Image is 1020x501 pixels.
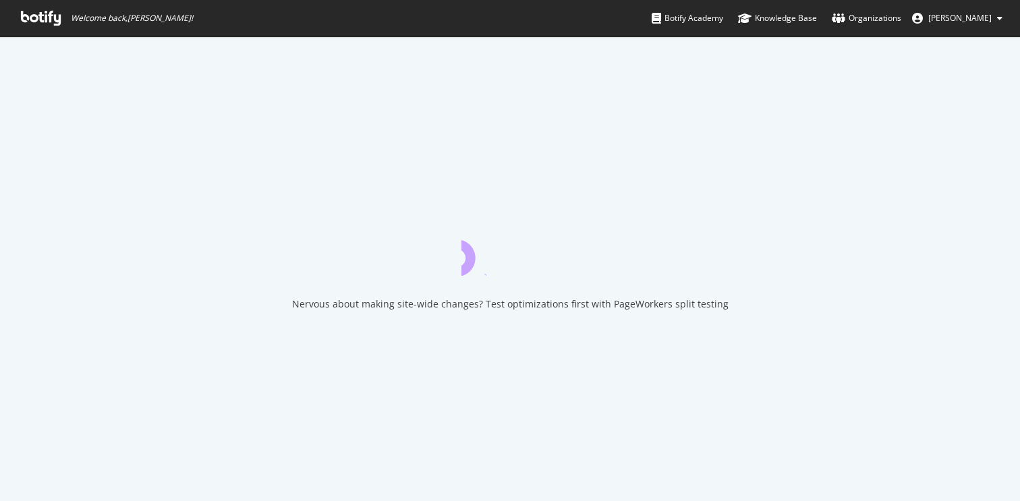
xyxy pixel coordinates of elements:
div: Knowledge Base [738,11,817,25]
span: Welcome back, [PERSON_NAME] ! [71,13,193,24]
div: Organizations [832,11,901,25]
div: animation [461,227,559,276]
span: Alexandre CRUZ [928,12,992,24]
div: Nervous about making site-wide changes? Test optimizations first with PageWorkers split testing [292,297,729,311]
div: Botify Academy [652,11,723,25]
button: [PERSON_NAME] [901,7,1013,29]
